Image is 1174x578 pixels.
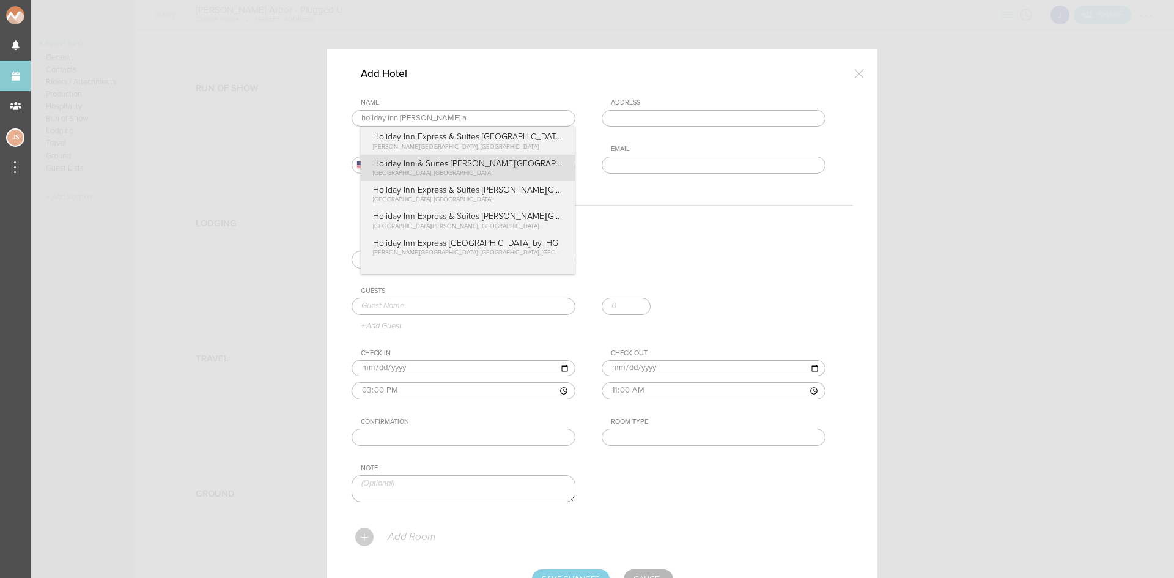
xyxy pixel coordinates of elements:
div: Note [361,464,575,473]
input: 0 [602,298,651,315]
div: Email [611,145,825,154]
div: Check In [361,349,575,358]
div: Room Type [611,418,825,426]
h4: [GEOGRAPHIC_DATA] [361,205,853,240]
div: Confirmation [361,418,575,426]
input: Select a Team (Required) [352,251,556,267]
p: Holiday Inn Express [GEOGRAPHIC_DATA] by IHG [373,238,563,248]
div: Check Out [611,349,825,358]
span: [GEOGRAPHIC_DATA], [GEOGRAPHIC_DATA] [373,169,492,177]
p: + Add Guest [352,321,402,331]
p: Holiday Inn Express & Suites [PERSON_NAME][GEOGRAPHIC_DATA], an [GEOGRAPHIC_DATA] [373,185,563,195]
div: Address [611,98,825,107]
span: [GEOGRAPHIC_DATA], [GEOGRAPHIC_DATA] [373,196,492,203]
a: Add Room [355,533,435,540]
span: [PERSON_NAME][GEOGRAPHIC_DATA], [GEOGRAPHIC_DATA], [GEOGRAPHIC_DATA], [GEOGRAPHIC_DATA] [373,249,661,256]
div: Jessica Smith [6,128,24,147]
input: (201) 555-0123 [352,157,575,174]
a: + Add Guest [352,322,402,329]
p: Holiday Inn & Suites [PERSON_NAME][GEOGRAPHIC_DATA]. [US_STATE] Area [373,158,563,169]
p: Holiday Inn Express & Suites [GEOGRAPHIC_DATA][PERSON_NAME] by IHG [373,132,563,142]
input: Guest Name [352,298,575,315]
div: Name [361,98,575,107]
input: ––:–– –– [602,382,825,399]
span: [PERSON_NAME][GEOGRAPHIC_DATA], [GEOGRAPHIC_DATA] [373,143,539,150]
img: NOMAD [6,6,75,24]
input: ––:–– –– [352,382,575,399]
div: Guests [361,287,853,295]
h4: Add Hotel [361,67,426,80]
p: Add Room [386,531,435,543]
div: United States: +1 [352,157,380,173]
p: Holiday Inn Express & Suites [PERSON_NAME][GEOGRAPHIC_DATA] by IHG [373,211,563,221]
span: [GEOGRAPHIC_DATA][PERSON_NAME], [GEOGRAPHIC_DATA] [373,223,539,230]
